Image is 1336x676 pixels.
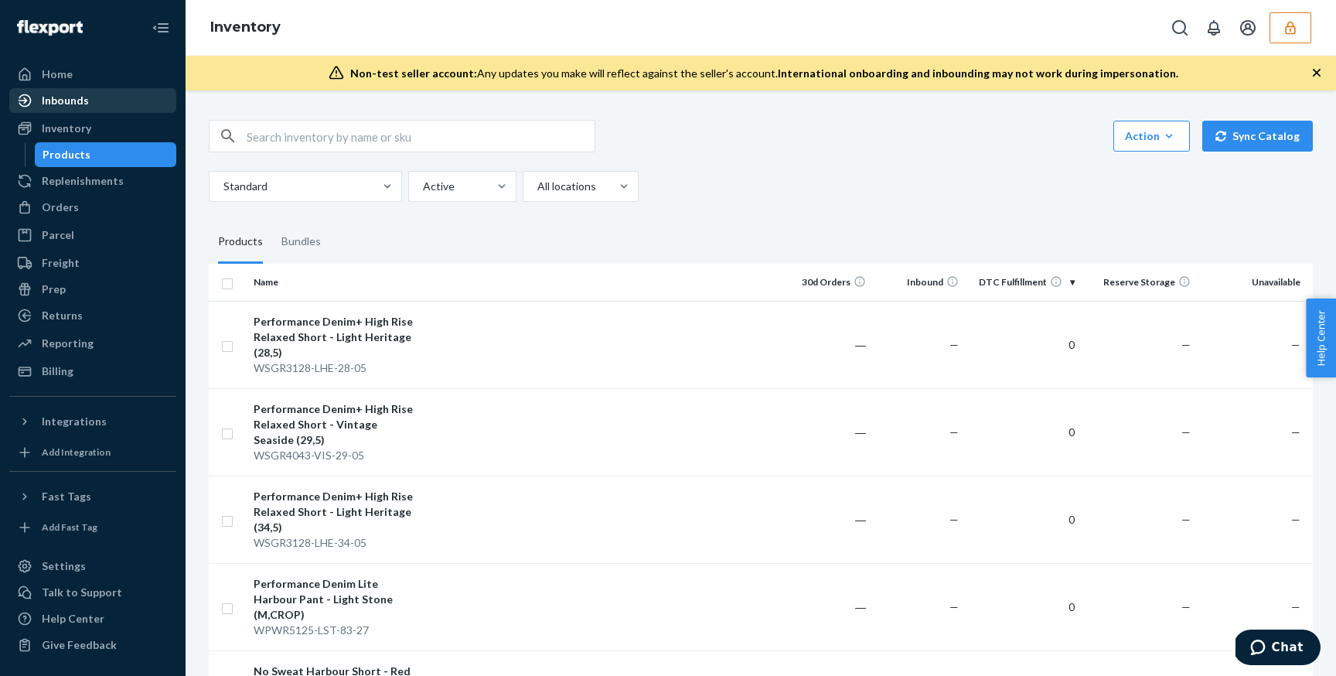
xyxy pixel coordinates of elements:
[254,489,415,535] div: Performance Denim+ High Rise Relaxed Short - Light Heritage (34,5)
[43,147,90,162] div: Products
[421,179,423,194] input: Active
[42,255,80,271] div: Freight
[42,308,83,323] div: Returns
[9,359,176,384] a: Billing
[949,338,959,351] span: —
[779,264,872,301] th: 30d Orders
[350,66,1178,81] div: Any updates you make will reflect against the seller's account.
[42,200,79,215] div: Orders
[254,448,415,463] div: WSGR4043-VIS-29-05
[949,425,959,439] span: —
[9,169,176,193] a: Replenishments
[9,580,176,605] button: Talk to Support
[9,331,176,356] a: Reporting
[42,585,122,600] div: Talk to Support
[42,611,104,626] div: Help Center
[281,220,321,264] div: Bundles
[1181,600,1191,613] span: —
[779,563,872,650] td: ―
[949,513,959,526] span: —
[1198,12,1229,43] button: Open notifications
[42,637,117,653] div: Give Feedback
[42,67,73,82] div: Home
[779,301,872,388] td: ―
[9,409,176,434] button: Integrations
[536,179,537,194] input: All locations
[350,67,477,80] span: Non-test seller account:
[965,264,1081,301] th: DTC Fulfillment
[254,535,415,551] div: WSGR3128-LHE-34-05
[9,515,176,540] a: Add Fast Tag
[17,20,83,36] img: Flexport logo
[42,93,89,108] div: Inbounds
[1197,264,1313,301] th: Unavailable
[1291,600,1300,613] span: —
[1181,338,1191,351] span: —
[9,633,176,657] button: Give Feedback
[965,301,1081,388] td: 0
[1164,12,1195,43] button: Open Search Box
[1113,121,1190,152] button: Action
[9,88,176,113] a: Inbounds
[254,623,415,638] div: WPWR5125-LST-83-27
[42,282,66,297] div: Prep
[42,489,91,504] div: Fast Tags
[254,576,415,623] div: Performance Denim Lite Harbour Pant - Light Stone (M,CROP)
[965,563,1081,650] td: 0
[42,227,74,243] div: Parcel
[42,173,124,189] div: Replenishments
[9,554,176,579] a: Settings
[42,414,107,429] div: Integrations
[35,142,177,167] a: Products
[1232,12,1263,43] button: Open account menu
[1181,513,1191,526] span: —
[779,388,872,476] td: ―
[247,264,421,301] th: Name
[1081,264,1197,301] th: Reserve Storage
[210,19,281,36] a: Inventory
[198,5,293,50] ol: breadcrumbs
[9,440,176,465] a: Add Integration
[1306,299,1336,377] button: Help Center
[9,606,176,631] a: Help Center
[222,179,223,194] input: Standard
[9,223,176,248] a: Parcel
[145,12,176,43] button: Close Navigation
[254,314,415,360] div: Performance Denim+ High Rise Relaxed Short - Light Heritage (28,5)
[1235,630,1321,668] iframe: Opens a widget where you can chat to one of our agents
[9,277,176,302] a: Prep
[1181,425,1191,439] span: —
[872,264,965,301] th: Inbound
[218,220,263,264] div: Products
[42,446,111,459] div: Add Integration
[254,360,415,376] div: WSGR3128-LHE-28-05
[9,303,176,328] a: Returns
[42,521,97,534] div: Add Fast Tag
[247,121,595,152] input: Search inventory by name or sku
[9,116,176,141] a: Inventory
[965,476,1081,563] td: 0
[778,67,1178,80] span: International onboarding and inbounding may not work during impersonation.
[42,336,94,351] div: Reporting
[779,476,872,563] td: ―
[1291,338,1300,351] span: —
[9,195,176,220] a: Orders
[42,121,91,136] div: Inventory
[1125,128,1178,144] div: Action
[949,600,959,613] span: —
[1291,425,1300,439] span: —
[965,388,1081,476] td: 0
[9,251,176,275] a: Freight
[9,62,176,87] a: Home
[1202,121,1313,152] button: Sync Catalog
[42,364,73,379] div: Billing
[9,484,176,509] button: Fast Tags
[1291,513,1300,526] span: —
[42,558,86,574] div: Settings
[254,401,415,448] div: Performance Denim+ High Rise Relaxed Short - Vintage Seaside (29,5)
